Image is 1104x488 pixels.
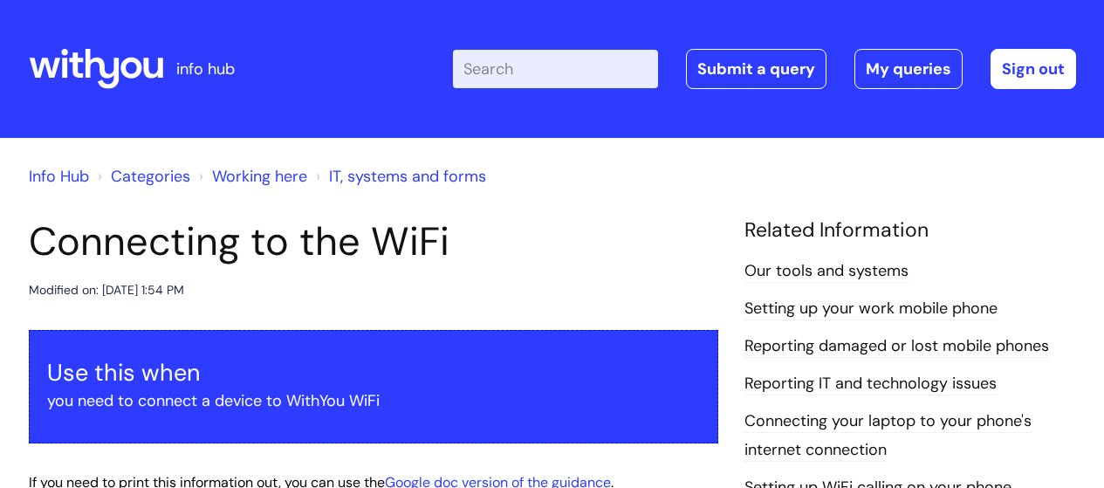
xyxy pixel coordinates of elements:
[329,166,486,187] a: IT, systems and forms
[854,49,963,89] a: My queries
[686,49,826,89] a: Submit a query
[195,162,307,190] li: Working here
[744,298,998,320] a: Setting up your work mobile phone
[47,359,700,387] h3: Use this when
[453,50,658,88] input: Search
[176,55,235,83] p: info hub
[47,387,700,415] p: you need to connect a device to WithYou WiFi
[29,166,89,187] a: Info Hub
[29,279,184,301] div: Modified on: [DATE] 1:54 PM
[744,335,1049,358] a: Reporting damaged or lost mobile phones
[29,218,718,265] h1: Connecting to the WiFi
[111,166,190,187] a: Categories
[744,373,997,395] a: Reporting IT and technology issues
[744,410,1032,461] a: Connecting your laptop to your phone's internet connection
[453,49,1076,89] div: | -
[991,49,1076,89] a: Sign out
[312,162,486,190] li: IT, systems and forms
[744,260,909,283] a: Our tools and systems
[212,166,307,187] a: Working here
[93,162,190,190] li: Solution home
[744,218,1076,243] h4: Related Information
